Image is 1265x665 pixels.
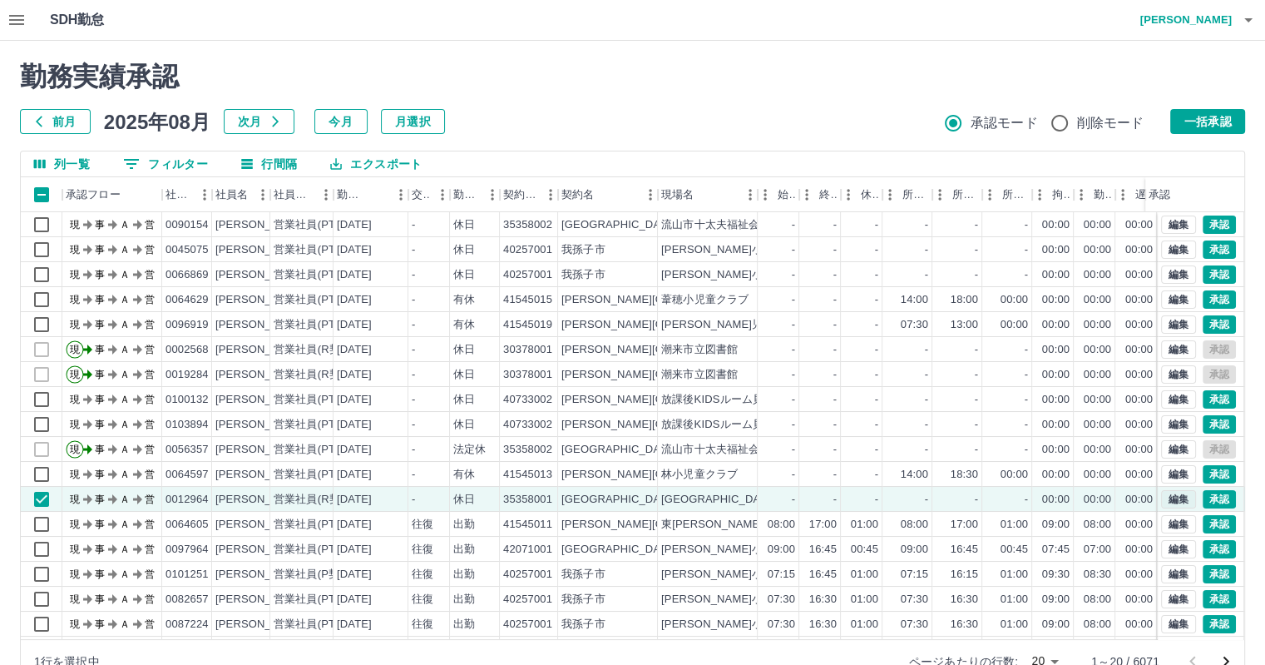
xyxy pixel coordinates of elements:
div: 00:00 [1084,217,1111,233]
button: 編集 [1161,415,1196,434]
div: 契約名 [561,177,594,212]
div: 0064629 [166,292,209,308]
div: - [975,342,978,358]
text: 事 [95,244,105,256]
div: - [412,367,415,383]
button: フィルター表示 [110,151,221,176]
text: Ａ [120,369,130,380]
div: 始業 [758,177,799,212]
div: 40257001 [503,242,552,258]
button: 承認 [1203,216,1236,234]
div: - [412,317,415,333]
div: 0045075 [166,242,209,258]
button: 承認 [1203,565,1236,583]
button: 月選択 [381,109,445,134]
text: 現 [70,269,80,280]
div: [DATE] [337,242,372,258]
div: 終業 [819,177,838,212]
div: [PERSON_NAME]小学童保育室 [661,267,818,283]
div: 0100132 [166,392,209,408]
button: 編集 [1161,565,1196,583]
div: 所定開始 [902,177,929,212]
div: 勤務日 [337,177,365,212]
text: 営 [145,219,155,231]
div: - [833,267,837,283]
div: 休日 [453,392,475,408]
text: Ａ [120,394,130,405]
div: - [875,342,878,358]
div: [DATE] [337,317,372,333]
div: 休日 [453,367,475,383]
div: - [875,417,878,433]
div: 流山市十太夫福祉会館 [661,217,771,233]
div: 営業社員(PT契約) [274,242,361,258]
div: - [412,242,415,258]
div: 00:00 [1042,342,1070,358]
button: 編集 [1161,340,1196,359]
div: [PERSON_NAME][GEOGRAPHIC_DATA] [561,367,767,383]
div: 0090154 [166,217,209,233]
button: エクスポート [317,151,435,176]
button: 承認 [1203,615,1236,633]
div: 有休 [453,292,475,308]
div: 営業社員(PT契約) [274,417,361,433]
text: 事 [95,369,105,380]
div: 社員区分 [274,177,314,212]
div: 営業社員(PT契約) [274,267,361,283]
div: 休日 [453,267,475,283]
div: - [1025,392,1028,408]
button: 編集 [1161,590,1196,608]
text: 現 [70,219,80,231]
button: 承認 [1203,315,1236,334]
div: 我孫子市 [561,267,605,283]
div: - [1025,217,1028,233]
button: 次月 [224,109,294,134]
button: 承認 [1203,241,1236,259]
div: - [975,267,978,283]
div: 41545015 [503,292,552,308]
text: 営 [145,369,155,380]
div: - [792,242,795,258]
text: 現 [70,244,80,256]
button: 編集 [1161,615,1196,633]
button: 編集 [1161,490,1196,509]
div: - [792,267,795,283]
div: 承認 [1145,177,1232,212]
button: 編集 [1161,515,1196,533]
div: 営業社員(PT契約) [274,317,361,333]
div: 40733002 [503,417,552,433]
div: 終業 [799,177,841,212]
div: 所定終業 [952,177,979,212]
div: 交通費 [412,177,430,212]
button: 編集 [1161,440,1196,459]
div: - [875,242,878,258]
div: - [792,367,795,383]
div: 00:00 [1084,317,1111,333]
div: 00:00 [1042,317,1070,333]
text: Ａ [120,294,130,305]
div: 勤務区分 [450,177,500,212]
div: [DATE] [337,367,372,383]
div: 営業社員(R契約) [274,342,354,358]
div: 18:00 [951,292,978,308]
div: 我孫子市 [561,242,605,258]
div: [PERSON_NAME] [215,392,306,408]
div: 社員名 [212,177,270,212]
div: - [792,342,795,358]
div: 30378001 [503,342,552,358]
div: 承認 [1149,177,1170,212]
div: - [412,392,415,408]
div: 社員番号 [162,177,212,212]
div: [PERSON_NAME][GEOGRAPHIC_DATA] [561,417,767,433]
div: - [1025,267,1028,283]
div: 勤務区分 [453,177,480,212]
button: 一括承認 [1170,109,1245,134]
div: 承認フロー [66,177,121,212]
text: 現 [70,369,80,380]
text: 現 [70,344,80,355]
div: [GEOGRAPHIC_DATA] [561,217,676,233]
div: 00:00 [1042,217,1070,233]
div: 00:00 [1125,342,1153,358]
div: 00:00 [1042,367,1070,383]
button: メニュー [192,182,217,207]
